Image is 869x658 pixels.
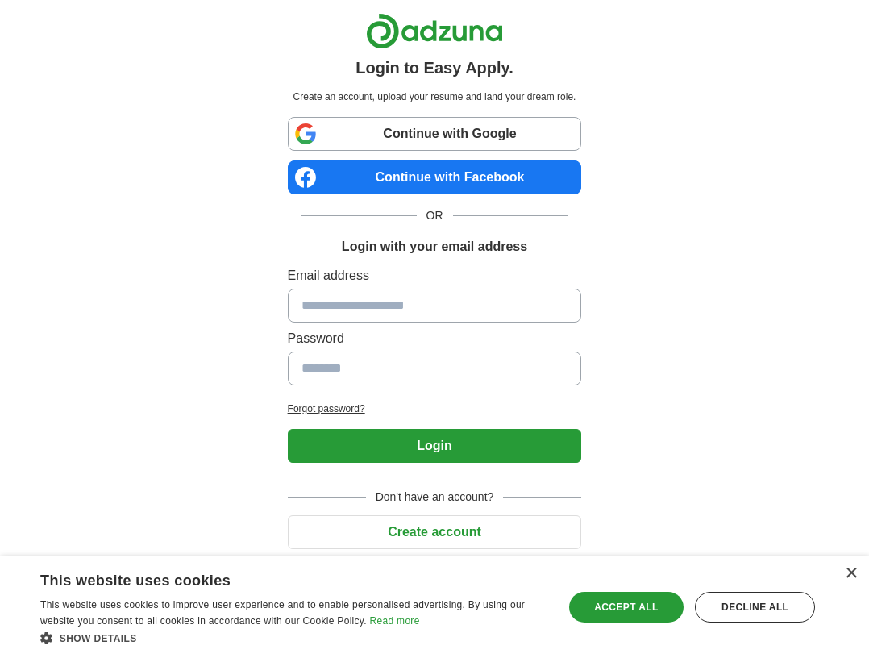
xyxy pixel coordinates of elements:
a: Create account [288,525,582,539]
span: OR [417,207,453,224]
div: This website uses cookies [40,566,507,590]
label: Password [288,329,582,348]
label: Email address [288,266,582,285]
div: Accept all [569,592,684,623]
div: Decline all [695,592,815,623]
img: Adzuna logo [366,13,503,49]
a: Continue with Google [288,117,582,151]
p: Create an account, upload your resume and land your dream role. [291,90,579,104]
span: Don't have an account? [366,489,504,506]
a: Forgot password? [288,402,582,416]
button: Login [288,429,582,463]
a: Continue with Facebook [288,160,582,194]
div: Show details [40,630,547,646]
span: This website uses cookies to improve user experience and to enable personalised advertising. By u... [40,599,525,627]
span: Show details [60,633,137,644]
a: Read more, opens a new window [370,615,420,627]
h1: Login to Easy Apply. [355,56,513,80]
button: Create account [288,515,582,549]
h1: Login with your email address [342,237,527,256]
div: Close [845,568,857,580]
